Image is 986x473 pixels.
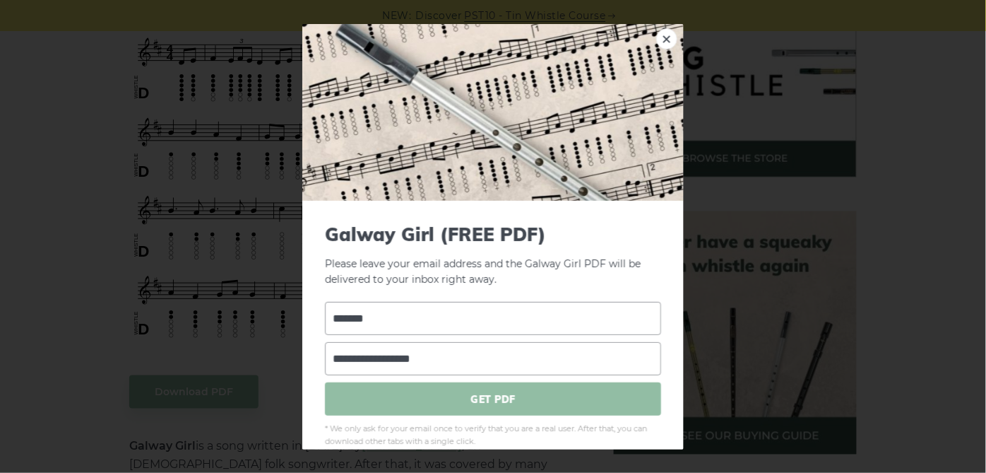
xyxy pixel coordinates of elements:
[302,23,684,200] img: Tin Whistle Tab Preview
[325,223,661,245] span: Galway Girl (FREE PDF)
[656,28,677,49] a: ×
[325,223,661,288] p: Please leave your email address and the Galway Girl PDF will be delivered to your inbox right away.
[325,423,661,448] span: * We only ask for your email once to verify that you are a real user. After that, you can downloa...
[325,383,661,416] span: GET PDF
